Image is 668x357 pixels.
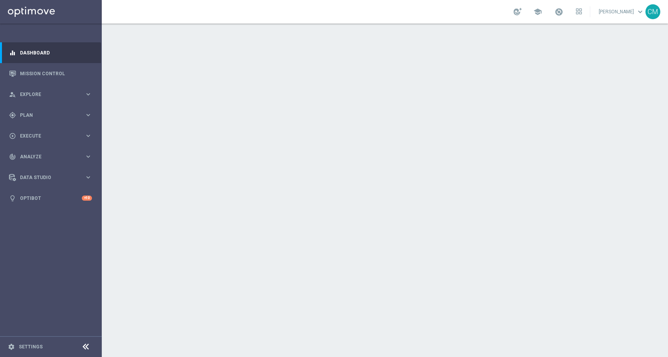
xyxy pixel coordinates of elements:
[85,111,92,119] i: keyboard_arrow_right
[9,132,16,140] i: play_circle_outline
[645,4,660,19] div: CM
[598,6,645,18] a: [PERSON_NAME]keyboard_arrow_down
[9,91,85,98] div: Explore
[19,344,43,349] a: Settings
[9,195,92,201] button: lightbulb Optibot +10
[85,91,92,98] i: keyboard_arrow_right
[9,91,92,98] button: person_search Explore keyboard_arrow_right
[9,132,85,140] div: Execute
[533,7,542,16] span: school
[9,174,85,181] div: Data Studio
[20,154,85,159] span: Analyze
[20,42,92,63] a: Dashboard
[9,188,92,208] div: Optibot
[20,188,82,208] a: Optibot
[85,153,92,160] i: keyboard_arrow_right
[9,174,92,181] button: Data Studio keyboard_arrow_right
[9,42,92,63] div: Dashboard
[9,71,92,77] button: Mission Control
[9,154,92,160] button: track_changes Analyze keyboard_arrow_right
[9,63,92,84] div: Mission Control
[82,196,92,201] div: +10
[9,112,85,119] div: Plan
[20,175,85,180] span: Data Studio
[636,7,645,16] span: keyboard_arrow_down
[8,343,15,350] i: settings
[9,50,92,56] button: equalizer Dashboard
[20,92,85,97] span: Explore
[9,112,92,118] button: gps_fixed Plan keyboard_arrow_right
[9,112,16,119] i: gps_fixed
[9,153,85,160] div: Analyze
[85,132,92,140] i: keyboard_arrow_right
[9,133,92,139] button: play_circle_outline Execute keyboard_arrow_right
[85,174,92,181] i: keyboard_arrow_right
[20,113,85,118] span: Plan
[9,195,16,202] i: lightbulb
[20,63,92,84] a: Mission Control
[20,134,85,138] span: Execute
[9,153,16,160] i: track_changes
[9,91,16,98] i: person_search
[9,49,16,56] i: equalizer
